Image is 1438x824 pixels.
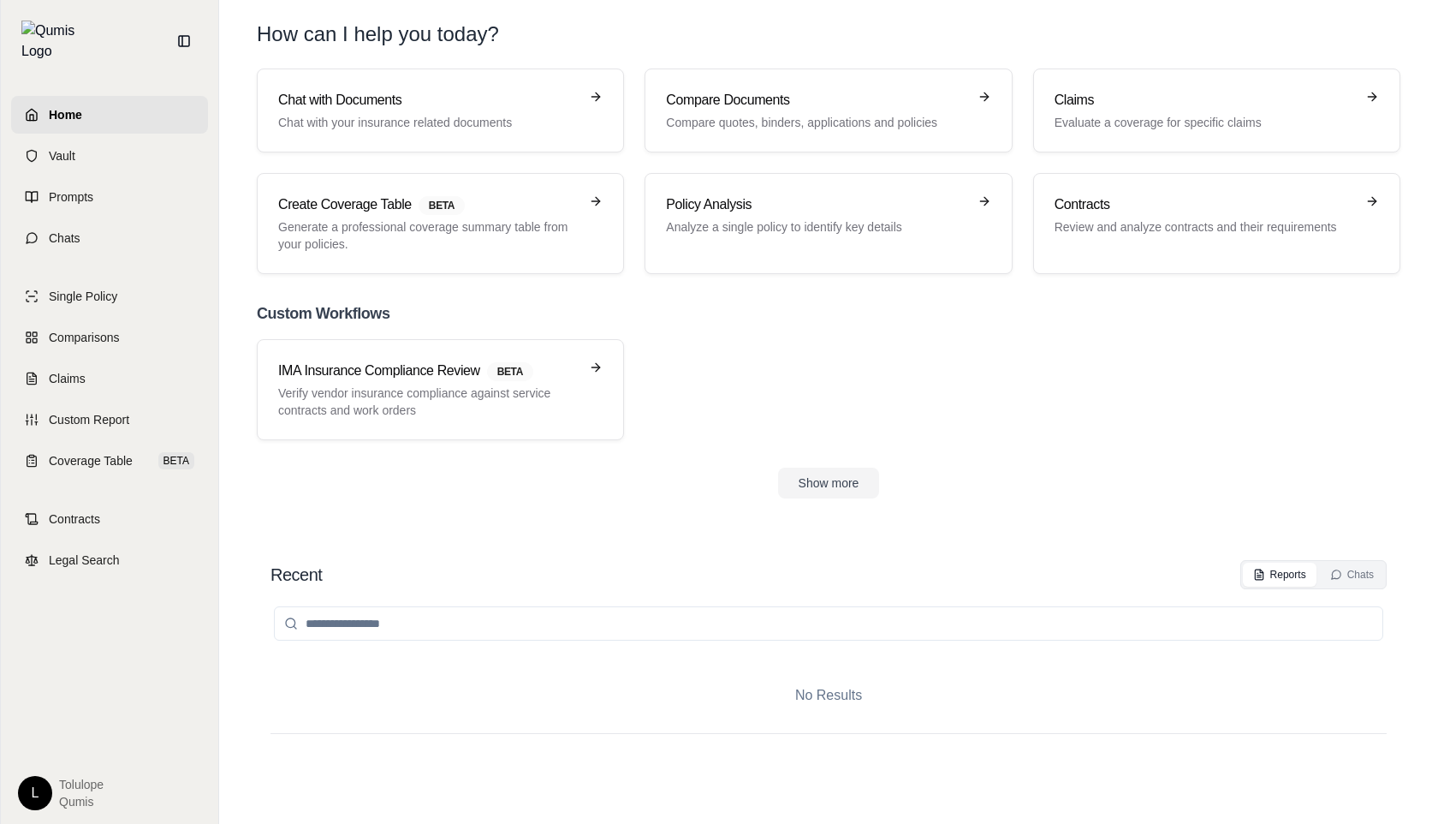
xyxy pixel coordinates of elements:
[49,511,100,528] span: Contracts
[487,362,533,381] span: BETA
[257,339,624,440] a: IMA Insurance Compliance ReviewBETAVerify vendor insurance compliance against service contracts a...
[1055,218,1355,236] p: Review and analyze contracts and their requirements
[11,319,208,356] a: Comparisons
[49,288,117,305] span: Single Policy
[1055,114,1355,131] p: Evaluate a coverage for specific claims
[21,21,86,62] img: Qumis Logo
[666,90,966,110] h3: Compare Documents
[778,468,880,499] button: Show more
[270,563,322,587] h2: Recent
[1243,563,1316,587] button: Reports
[1330,568,1374,582] div: Chats
[645,173,1012,274] a: Policy AnalysisAnalyze a single policy to identify key details
[1033,173,1400,274] a: ContractsReview and analyze contracts and their requirements
[49,230,80,247] span: Chats
[11,360,208,397] a: Claims
[257,21,499,48] h1: How can I help you today?
[278,361,579,381] h3: IMA Insurance Compliance Review
[1320,563,1384,587] button: Chats
[49,106,82,123] span: Home
[59,793,104,810] span: Qumis
[278,385,579,419] p: Verify vendor insurance compliance against service contracts and work orders
[49,147,75,164] span: Vault
[158,452,194,469] span: BETA
[1055,90,1355,110] h3: Claims
[1253,568,1306,582] div: Reports
[666,114,966,131] p: Compare quotes, binders, applications and policies
[49,452,133,469] span: Coverage Table
[666,194,966,215] h3: Policy Analysis
[419,196,465,215] span: BETA
[278,194,579,215] h3: Create Coverage Table
[257,173,624,274] a: Create Coverage TableBETAGenerate a professional coverage summary table from your policies.
[49,188,93,206] span: Prompts
[666,218,966,236] p: Analyze a single policy to identify key details
[59,776,104,793] span: Tolulope
[49,370,86,387] span: Claims
[645,69,1012,152] a: Compare DocumentsCompare quotes, binders, applications and policies
[18,776,52,810] div: L
[11,278,208,315] a: Single Policy
[11,401,208,439] a: Custom Report
[11,500,208,538] a: Contracts
[11,219,208,257] a: Chats
[278,90,579,110] h3: Chat with Documents
[278,114,579,131] p: Chat with your insurance related documents
[49,552,120,569] span: Legal Search
[11,137,208,175] a: Vault
[49,329,119,346] span: Comparisons
[278,218,579,253] p: Generate a professional coverage summary table from your policies.
[257,302,1400,325] h2: Custom Workflows
[11,178,208,216] a: Prompts
[11,442,208,480] a: Coverage TableBETA
[49,411,129,428] span: Custom Report
[11,96,208,134] a: Home
[170,27,198,55] button: Collapse sidebar
[1033,69,1400,152] a: ClaimsEvaluate a coverage for specific claims
[11,541,208,579] a: Legal Search
[257,69,624,152] a: Chat with DocumentsChat with your insurance related documents
[1055,194,1355,215] h3: Contracts
[270,658,1387,733] div: No Results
